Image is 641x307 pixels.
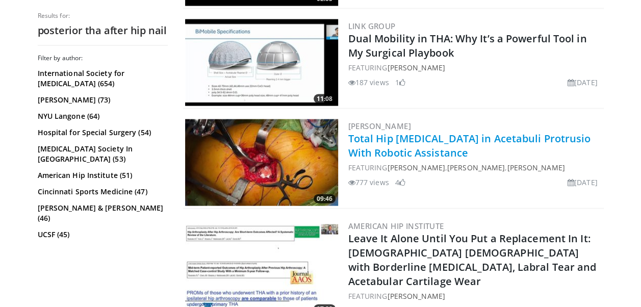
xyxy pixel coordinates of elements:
[348,21,396,31] a: LINK Group
[348,177,389,188] li: 777 views
[348,132,591,160] a: Total Hip [MEDICAL_DATA] in Acetabuli Protrusio With Robotic Assistance
[395,77,405,88] li: 1
[38,187,165,197] a: Cincinnati Sports Medicine (47)
[387,291,445,301] a: [PERSON_NAME]
[38,12,168,20] p: Results for:
[38,229,165,240] a: UCSF (45)
[314,194,336,203] span: 09:46
[568,177,598,188] li: [DATE]
[38,54,168,62] h3: Filter by author:
[348,232,597,288] a: Leave It Alone Until You Put a Replacement In It: [DEMOGRAPHIC_DATA] [DEMOGRAPHIC_DATA] with Bord...
[507,163,565,172] a: [PERSON_NAME]
[387,163,445,172] a: [PERSON_NAME]
[38,111,165,121] a: NYU Langone (64)
[185,19,338,106] img: 675d2399-d2c0-4e3f-afec-d166975ddce3.300x170_q85_crop-smart_upscale.jpg
[185,19,338,106] a: 11:08
[38,144,165,164] a: [MEDICAL_DATA] Society In [GEOGRAPHIC_DATA] (53)
[348,221,444,231] a: American Hip Institute
[348,77,389,88] li: 187 views
[38,68,165,89] a: International Society for [MEDICAL_DATA] (654)
[348,291,602,301] div: FEATURING
[185,119,338,206] a: 09:46
[348,121,411,131] a: [PERSON_NAME]
[38,170,165,181] a: American Hip Institute (51)
[38,24,168,37] h2: posterior tha after hip nail
[348,32,587,60] a: Dual Mobility in THA: Why It’s a Powerful Tool in My Surgical Playbook
[387,63,445,72] a: [PERSON_NAME]
[395,177,405,188] li: 4
[38,95,165,105] a: [PERSON_NAME] (73)
[38,203,165,223] a: [PERSON_NAME] & [PERSON_NAME] (46)
[348,62,602,73] div: FEATURING
[185,119,338,206] img: 9026b89a-9ec4-4d45-949c-ae618d94f28c.300x170_q85_crop-smart_upscale.jpg
[568,77,598,88] li: [DATE]
[38,127,165,138] a: Hospital for Special Surgery (54)
[348,162,602,173] div: FEATURING , ,
[314,94,336,104] span: 11:08
[447,163,505,172] a: [PERSON_NAME]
